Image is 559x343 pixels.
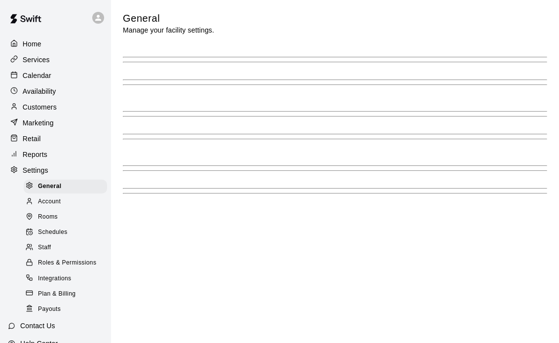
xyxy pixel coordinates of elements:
p: Contact Us [20,321,55,331]
a: Payouts [24,302,111,317]
p: Availability [23,86,56,96]
a: Services [8,52,103,67]
div: General [24,180,107,193]
a: Plan & Billing [24,286,111,302]
a: Customers [8,100,103,114]
span: Staff [38,243,51,253]
p: Retail [23,134,41,144]
div: Staff [24,241,107,255]
p: Marketing [23,118,54,128]
span: Rooms [38,212,58,222]
a: Roles & Permissions [24,256,111,271]
a: Rooms [24,210,111,225]
p: Services [23,55,50,65]
a: Settings [8,163,103,178]
a: Availability [8,84,103,99]
span: Account [38,197,61,207]
span: Schedules [38,228,68,237]
a: Reports [8,147,103,162]
p: Reports [23,150,47,159]
a: Marketing [8,115,103,130]
h5: General [123,12,214,25]
a: Account [24,194,111,209]
div: Payouts [24,303,107,316]
div: Plan & Billing [24,287,107,301]
p: Customers [23,102,57,112]
div: Roles & Permissions [24,256,107,270]
a: General [24,179,111,194]
p: Home [23,39,41,49]
a: Home [8,37,103,51]
a: Calendar [8,68,103,83]
div: Account [24,195,107,209]
div: Integrations [24,272,107,286]
a: Staff [24,240,111,256]
a: Schedules [24,225,111,240]
span: Integrations [38,274,72,284]
div: Rooms [24,210,107,224]
span: General [38,182,62,191]
a: Retail [8,131,103,146]
span: Payouts [38,305,61,314]
p: Settings [23,165,48,175]
p: Manage your facility settings. [123,25,214,35]
span: Plan & Billing [38,289,75,299]
p: Calendar [23,71,51,80]
a: Integrations [24,271,111,286]
span: Roles & Permissions [38,258,96,268]
div: Schedules [24,226,107,239]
